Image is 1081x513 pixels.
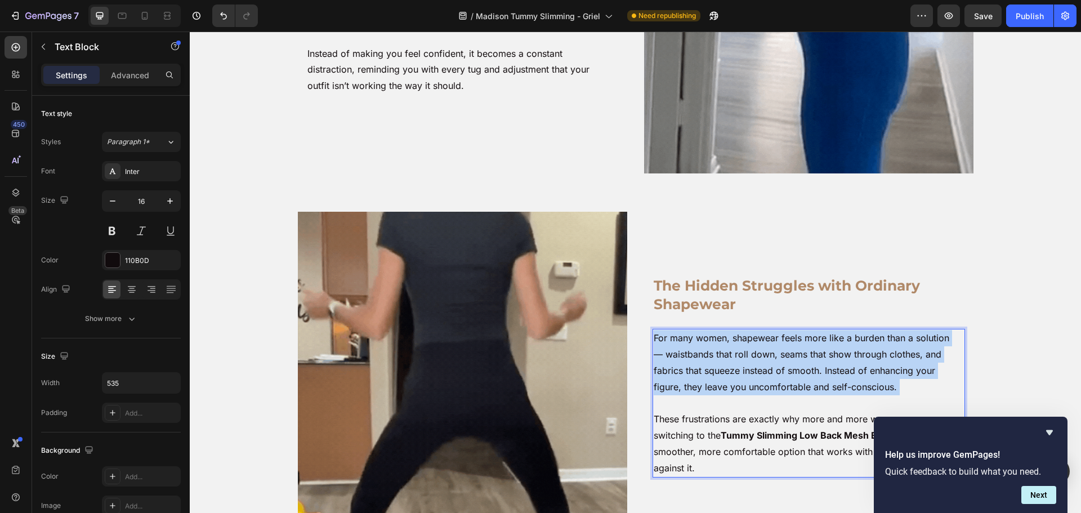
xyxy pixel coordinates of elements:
div: Image [41,501,61,511]
span: Madison Tummy Slimming - Griel [476,10,600,22]
div: Rich Text Editor. Editing area: main [463,297,764,445]
div: Size [41,349,71,364]
button: 7 [5,5,84,27]
iframe: Design area [190,32,1081,513]
div: 110B0D [125,256,178,266]
img: gempages_582946572971541465-a3852aed-700c-4717-9f32-6b7816aac3e0.gif [108,180,437,510]
div: Color [41,255,59,265]
button: Hide survey [1043,426,1056,439]
div: Align [41,282,73,297]
strong: Tummy Slimming Low Back Mesh Butt Lifter [531,398,725,409]
div: Background [41,443,96,458]
div: Width [41,378,60,388]
button: Publish [1006,5,1053,27]
p: Quick feedback to build what you need. [885,466,1056,477]
p: For many women, shapewear feels more like a burden than a solution — waistbands that roll down, s... [464,298,763,444]
div: Padding [41,408,67,418]
span: Paragraph 1* [107,137,150,147]
div: Publish [1016,10,1044,22]
div: Help us improve GemPages! [885,426,1056,504]
div: Add... [125,501,178,511]
div: 450 [11,120,27,129]
button: Next question [1021,486,1056,504]
div: Inter [125,167,178,177]
h2: Help us improve GemPages! [885,448,1056,462]
button: Paragraph 1* [102,132,181,152]
button: Save [964,5,1002,27]
span: Need republishing [638,11,696,21]
div: Styles [41,137,61,147]
input: Auto [102,373,180,393]
div: Add... [125,472,178,482]
button: Show more [41,309,181,329]
span: / [471,10,474,22]
p: 7 [74,9,79,23]
div: Color [41,471,59,481]
div: Size [41,193,71,208]
h2: The Hidden Struggles with Ordinary Shapewear [463,244,774,283]
div: Text style [41,109,72,119]
p: Settings [56,69,87,81]
p: Text Block [55,40,150,53]
p: Advanced [111,69,149,81]
div: Show more [85,313,137,324]
span: Save [974,11,993,21]
div: Add... [125,408,178,418]
div: Beta [8,206,27,215]
div: Font [41,166,55,176]
div: Undo/Redo [212,5,258,27]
